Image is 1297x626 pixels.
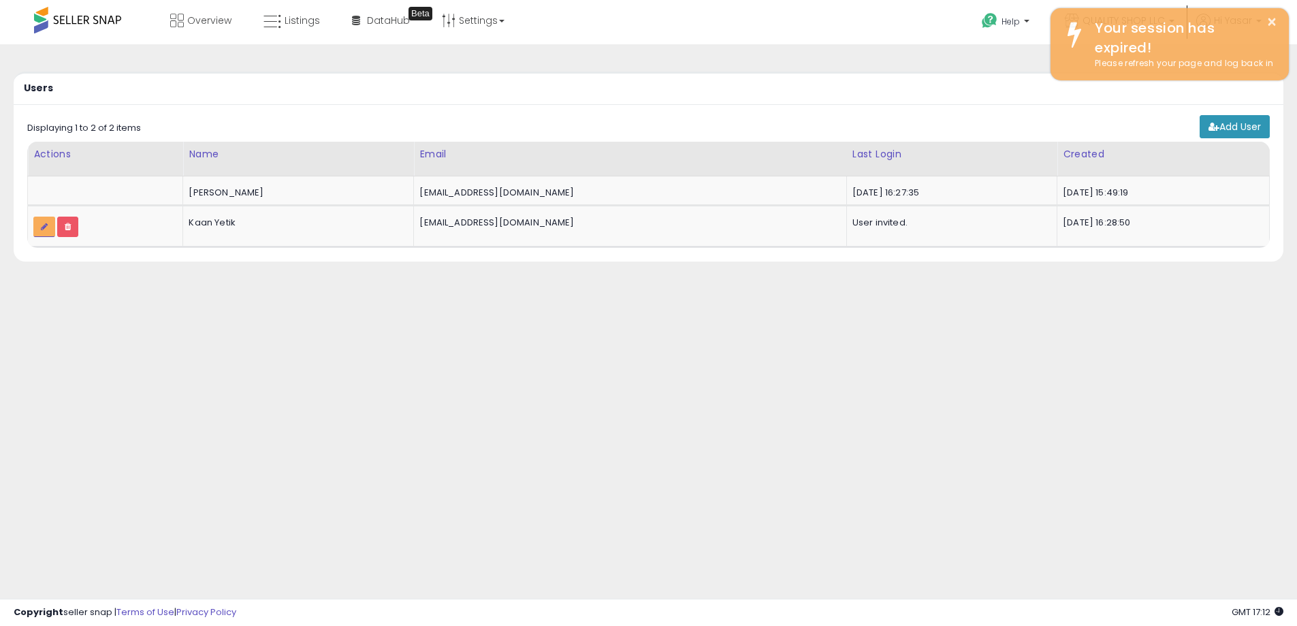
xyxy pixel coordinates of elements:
div: Actions [33,147,177,161]
span: Help [1002,16,1020,27]
div: seller snap | | [14,606,236,619]
div: [PERSON_NAME] [189,187,403,199]
span: 2025-10-13 17:12 GMT [1232,606,1283,619]
div: Kaan Yetik [189,217,403,229]
div: Created [1063,147,1264,161]
a: Help [971,2,1043,44]
a: Privacy Policy [176,606,236,619]
span: DataHub [367,14,410,27]
div: Tooltip anchor [409,7,432,20]
div: [DATE] 16:28:50 [1063,217,1259,229]
a: Add User [1200,115,1270,138]
div: Email [419,147,841,161]
i: Get Help [981,12,998,29]
div: [EMAIL_ADDRESS][DOMAIN_NAME] [419,217,836,229]
span: Overview [187,14,231,27]
div: Last Login [852,147,1051,161]
div: Name [189,147,408,161]
div: Displaying 1 to 2 of 2 items [27,122,141,135]
h5: Users [24,83,53,93]
div: Your session has expired! [1085,18,1279,57]
span: Listings [285,14,320,27]
div: [DATE] 15:49:19 [1063,187,1259,199]
strong: Copyright [14,606,63,619]
div: [DATE] 16:27:35 [852,187,1046,199]
button: × [1266,14,1277,31]
div: [EMAIL_ADDRESS][DOMAIN_NAME] [419,187,836,199]
a: Terms of Use [116,606,174,619]
div: User invited. [852,217,1046,229]
div: Please refresh your page and log back in [1085,57,1279,70]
